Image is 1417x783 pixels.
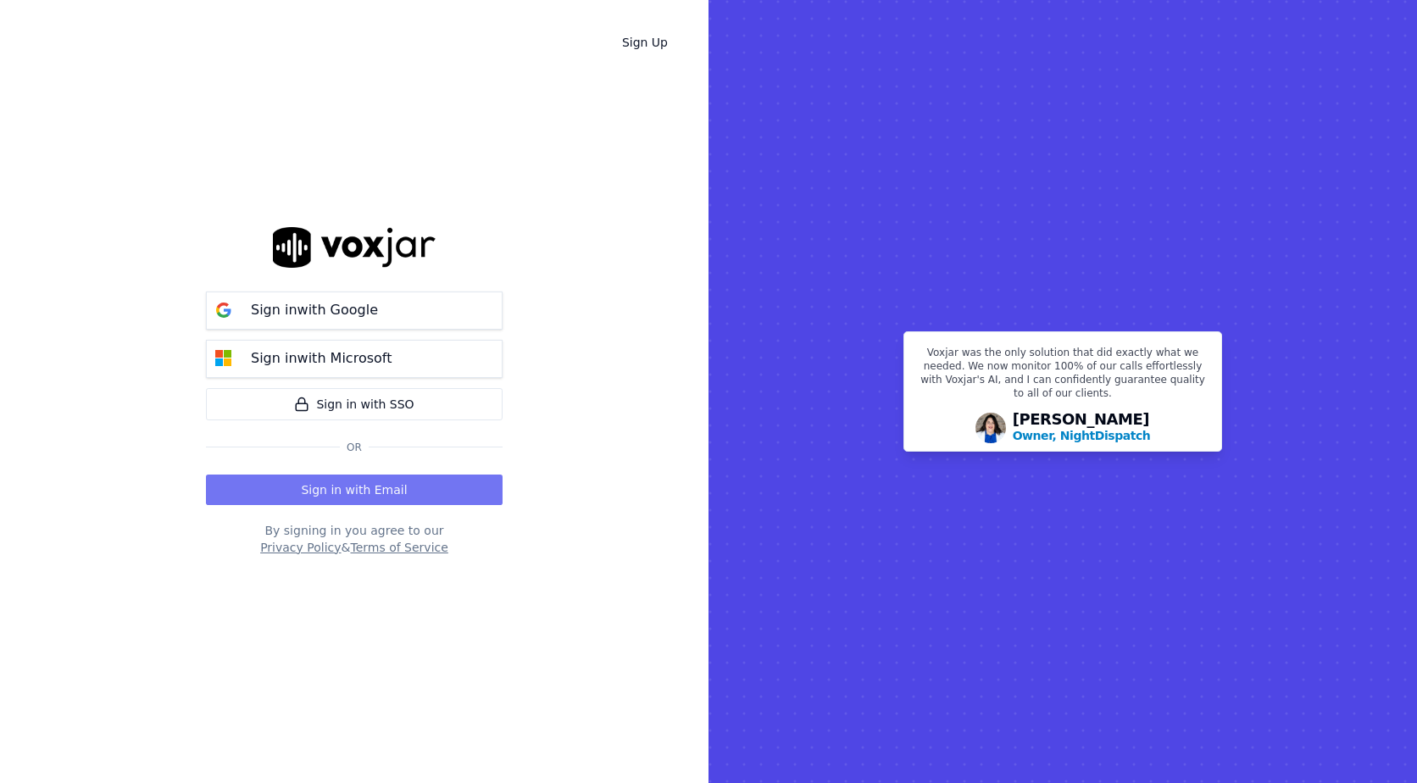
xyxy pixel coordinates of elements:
button: Terms of Service [350,539,447,556]
a: Sign Up [608,27,681,58]
button: Sign inwith Google [206,292,503,330]
img: microsoft Sign in button [207,342,241,375]
button: Sign inwith Microsoft [206,340,503,378]
a: Sign in with SSO [206,388,503,420]
button: Sign in with Email [206,475,503,505]
p: Owner, NightDispatch [1013,427,1151,444]
p: Sign in with Google [251,300,378,320]
button: Privacy Policy [260,539,341,556]
img: logo [273,227,436,267]
img: google Sign in button [207,293,241,327]
div: By signing in you agree to our & [206,522,503,556]
div: [PERSON_NAME] [1013,412,1151,444]
p: Voxjar was the only solution that did exactly what we needed. We now monitor 100% of our calls ef... [914,346,1211,407]
span: Or [340,441,369,454]
p: Sign in with Microsoft [251,348,392,369]
img: Avatar [975,413,1006,443]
